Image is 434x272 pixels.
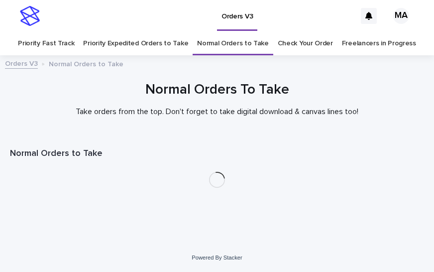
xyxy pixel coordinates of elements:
[49,58,123,69] p: Normal Orders to Take
[18,107,416,117] p: Take orders from the top. Don't forget to take digital download & canvas lines too!
[5,57,38,69] a: Orders V3
[20,6,40,26] img: stacker-logo-s-only.png
[10,81,424,99] h1: Normal Orders To Take
[393,8,409,24] div: MA
[18,32,74,55] a: Priority Fast Track
[10,148,424,160] h1: Normal Orders to Take
[197,32,269,55] a: Normal Orders to Take
[83,32,188,55] a: Priority Expedited Orders to Take
[342,32,416,55] a: Freelancers in Progress
[278,32,333,55] a: Check Your Order
[192,255,242,261] a: Powered By Stacker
